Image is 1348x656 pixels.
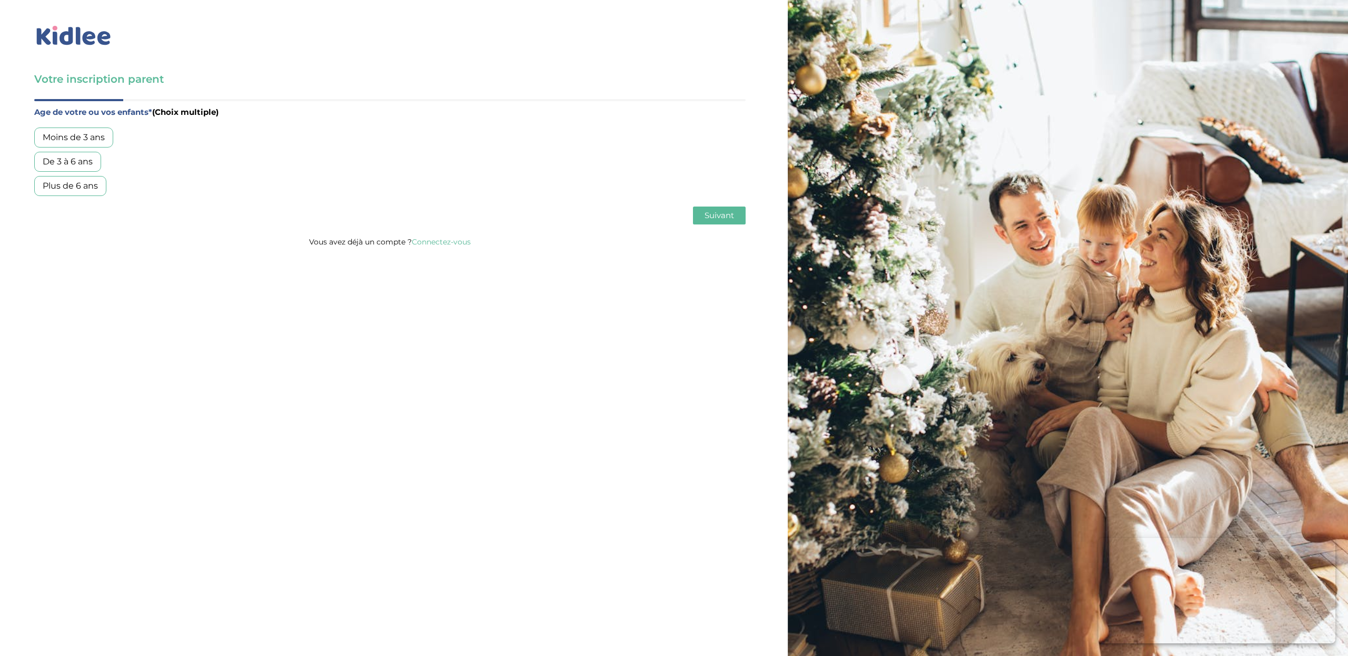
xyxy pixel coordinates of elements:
[34,128,113,148] div: Moins de 3 ans
[34,24,113,48] img: logo_kidlee_bleu
[34,207,84,224] button: Précédent
[34,152,101,172] div: De 3 à 6 ans
[693,207,746,224] button: Suivant
[34,105,746,119] label: Age de votre ou vos enfants*
[34,72,746,86] h3: Votre inscription parent
[705,210,734,220] span: Suivant
[34,235,746,249] p: Vous avez déjà un compte ?
[34,176,106,196] div: Plus de 6 ans
[152,107,219,117] span: (Choix multiple)
[412,237,471,247] a: Connectez-vous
